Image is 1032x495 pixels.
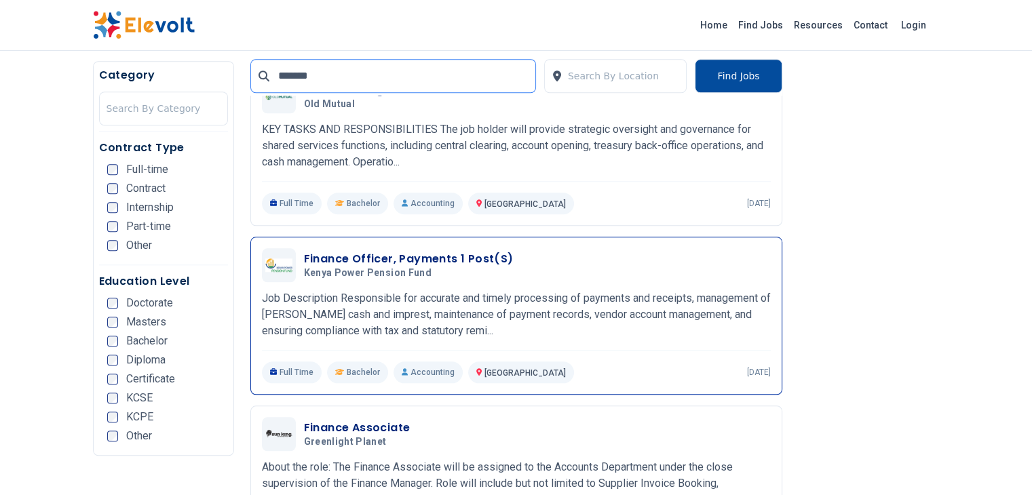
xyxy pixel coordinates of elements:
[964,430,1032,495] iframe: Chat Widget
[99,67,228,83] h5: Category
[126,298,173,309] span: Doctorate
[107,393,118,403] input: KCSE
[484,199,566,209] span: [GEOGRAPHIC_DATA]
[107,374,118,384] input: Certificate
[93,11,195,39] img: Elevolt
[747,198,771,209] p: [DATE]
[107,336,118,346] input: Bachelor
[695,14,733,36] a: Home
[262,193,322,214] p: Full Time
[304,436,387,448] span: Greenlight Planet
[484,368,566,378] span: [GEOGRAPHIC_DATA]
[265,429,292,438] img: Greenlight Planet
[262,361,322,383] p: Full Time
[304,420,410,436] h3: Finance Associate
[126,202,174,213] span: Internship
[394,361,463,383] p: Accounting
[107,202,118,213] input: Internship
[107,298,118,309] input: Doctorate
[848,14,893,36] a: Contact
[126,183,166,194] span: Contract
[799,61,967,468] iframe: Advertisement
[99,273,228,290] h5: Education Level
[262,248,771,383] a: Kenya Power Pension FundFinance Officer, Payments 1 Post(s)Kenya Power Pension FundJob Descriptio...
[126,317,166,328] span: Masters
[126,412,153,422] span: KCPE
[304,98,356,111] span: Old Mutual
[788,14,848,36] a: Resources
[304,267,432,279] span: Kenya Power Pension Fund
[107,240,118,251] input: Other
[126,431,152,441] span: Other
[126,221,171,232] span: Part-time
[107,164,118,175] input: Full-time
[893,12,934,39] a: Login
[347,367,380,378] span: Bachelor
[126,336,168,346] span: Bachelor
[347,198,380,209] span: Bachelor
[107,431,118,441] input: Other
[99,140,228,156] h5: Contract Type
[126,374,175,384] span: Certificate
[304,251,514,267] h3: Finance Officer, Payments 1 Post(s)
[262,290,771,339] p: Job Description Responsible for accurate and timely processing of payments and receipts, manageme...
[265,83,292,110] img: Old Mutual
[126,355,166,365] span: Diploma
[126,240,152,251] span: Other
[107,317,118,328] input: Masters
[747,367,771,378] p: [DATE]
[126,164,168,175] span: Full-time
[107,412,118,422] input: KCPE
[733,14,788,36] a: Find Jobs
[262,121,771,170] p: KEY TASKS AND RESPONSIBILITIES The job holder will provide strategic oversight and governance for...
[265,258,292,272] img: Kenya Power Pension Fund
[394,193,463,214] p: Accounting
[695,59,782,93] button: Find Jobs
[107,221,118,232] input: Part-time
[107,183,118,194] input: Contract
[107,355,118,365] input: Diploma
[126,393,153,403] span: KCSE
[262,79,771,214] a: Old MutualSenior Manager, Shared Services (Faulu Microfinance Bank)Old MutualKEY TASKS AND RESPON...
